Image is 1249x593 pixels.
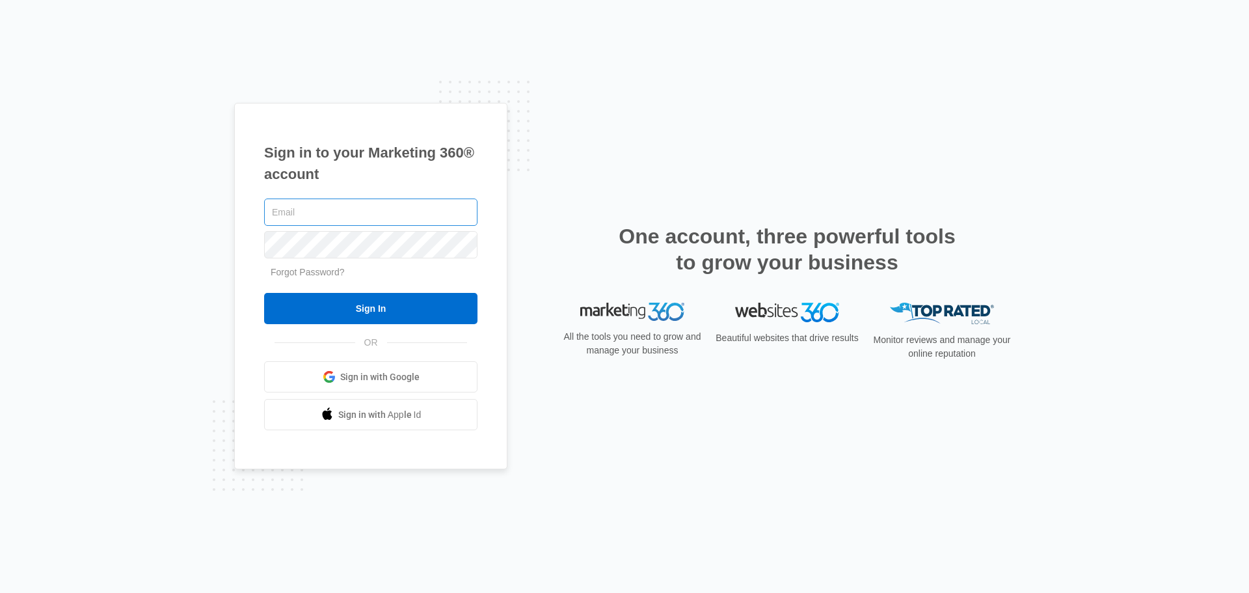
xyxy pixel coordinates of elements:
a: Sign in with Google [264,361,477,393]
span: Sign in with Google [340,370,420,384]
h1: Sign in to your Marketing 360® account [264,142,477,185]
input: Sign In [264,293,477,324]
span: Sign in with Apple Id [338,408,422,422]
p: All the tools you need to grow and manage your business [559,330,705,357]
img: Top Rated Local [890,303,994,324]
span: OR [355,336,387,350]
p: Beautiful websites that drive results [714,331,860,345]
img: Websites 360 [735,303,839,322]
a: Forgot Password? [271,267,345,277]
p: Monitor reviews and manage your online reputation [869,333,1015,361]
img: Marketing 360 [580,303,684,321]
h2: One account, three powerful tools to grow your business [615,223,960,275]
a: Sign in with Apple Id [264,399,477,430]
input: Email [264,199,477,226]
